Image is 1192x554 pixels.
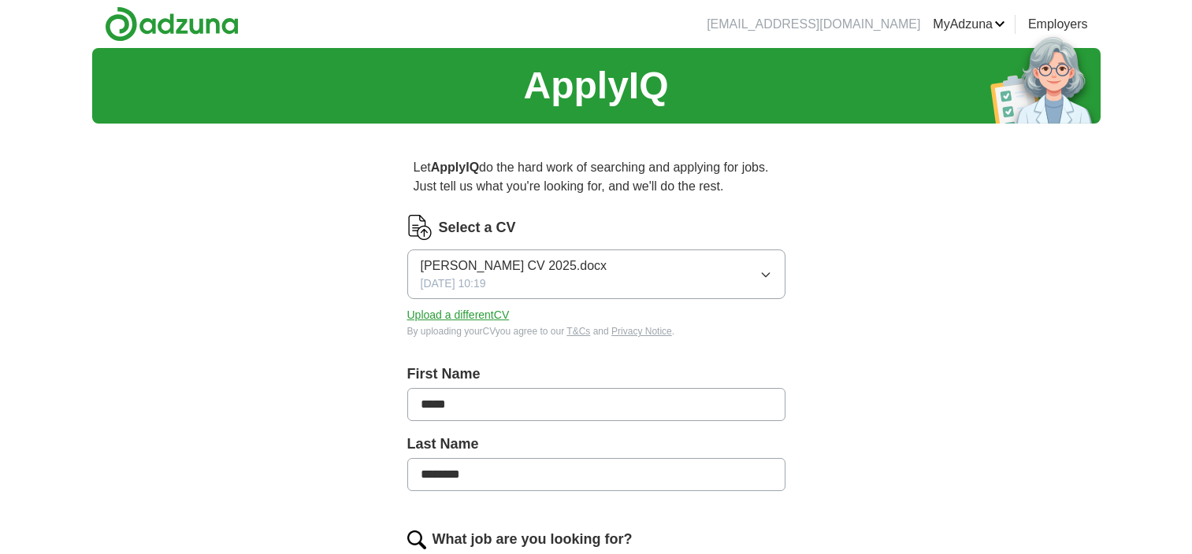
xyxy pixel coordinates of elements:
[407,364,785,385] label: First Name
[433,529,633,550] label: What job are you looking for?
[407,307,510,323] button: Upload a differentCV
[611,326,672,337] a: Privacy Notice
[431,161,479,174] strong: ApplyIQ
[439,217,516,238] label: Select a CV
[407,324,785,338] div: By uploading your CV you agree to our and .
[105,6,239,42] img: Adzuna logo
[421,257,607,275] span: [PERSON_NAME] CV 2025.docx
[421,275,486,292] span: [DATE] 10:19
[707,15,920,34] li: [EMAIL_ADDRESS][DOMAIN_NAME]
[1028,15,1088,34] a: Employers
[407,249,785,299] button: [PERSON_NAME] CV 2025.docx[DATE] 10:19
[407,530,426,549] img: search.png
[407,215,433,240] img: CV Icon
[566,326,590,337] a: T&Cs
[523,57,668,114] h1: ApplyIQ
[407,152,785,202] p: Let do the hard work of searching and applying for jobs. Just tell us what you're looking for, an...
[933,15,1005,34] a: MyAdzuna
[407,434,785,455] label: Last Name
